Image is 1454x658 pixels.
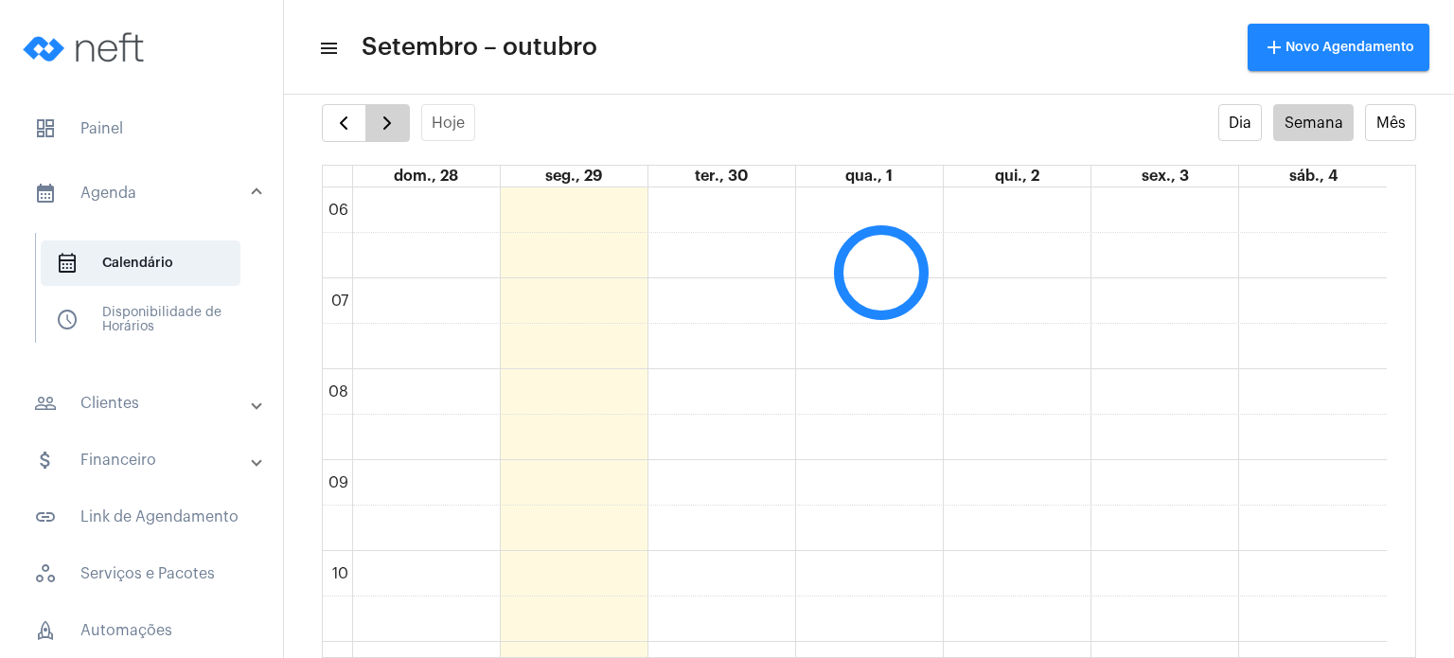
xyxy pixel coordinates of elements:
span: Painel [19,106,264,151]
button: Semana Anterior [322,104,366,142]
span: Automações [19,608,264,653]
div: 09 [325,474,352,491]
mat-panel-title: Agenda [34,182,253,205]
mat-icon: add [1263,36,1286,59]
mat-icon: sidenav icon [34,506,57,528]
button: Próximo Semana [365,104,410,142]
mat-panel-title: Clientes [34,392,253,415]
span: sidenav icon [56,309,79,331]
div: 06 [325,202,352,219]
span: Serviços e Pacotes [19,551,264,596]
a: 30 de setembro de 2025 [691,166,752,187]
span: Novo Agendamento [1263,41,1414,54]
mat-expansion-panel-header: sidenav iconClientes [11,381,283,426]
div: sidenav iconAgenda [11,223,283,369]
span: Link de Agendamento [19,494,264,540]
button: Hoje [421,104,476,141]
span: sidenav icon [34,619,57,642]
mat-icon: sidenav icon [34,449,57,471]
mat-panel-title: Financeiro [34,449,253,471]
span: sidenav icon [34,117,57,140]
button: Dia [1218,104,1263,141]
span: Setembro – outubro [362,32,597,62]
div: 08 [325,383,352,400]
a: 4 de outubro de 2025 [1286,166,1341,187]
button: Novo Agendamento [1248,24,1429,71]
mat-expansion-panel-header: sidenav iconAgenda [11,163,283,223]
span: Calendário [41,240,240,286]
mat-expansion-panel-header: sidenav iconFinanceiro [11,437,283,483]
span: Disponibilidade de Horários [41,297,240,343]
a: 1 de outubro de 2025 [842,166,896,187]
span: sidenav icon [56,252,79,275]
a: 3 de outubro de 2025 [1138,166,1193,187]
a: 28 de setembro de 2025 [390,166,462,187]
a: 29 de setembro de 2025 [541,166,606,187]
button: Semana [1273,104,1354,141]
div: 10 [328,565,352,582]
span: sidenav icon [34,562,57,585]
mat-icon: sidenav icon [34,392,57,415]
button: Mês [1365,104,1416,141]
mat-icon: sidenav icon [318,37,337,60]
div: 07 [328,293,352,310]
mat-icon: sidenav icon [34,182,57,205]
a: 2 de outubro de 2025 [991,166,1043,187]
img: logo-neft-novo-2.png [15,9,157,85]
